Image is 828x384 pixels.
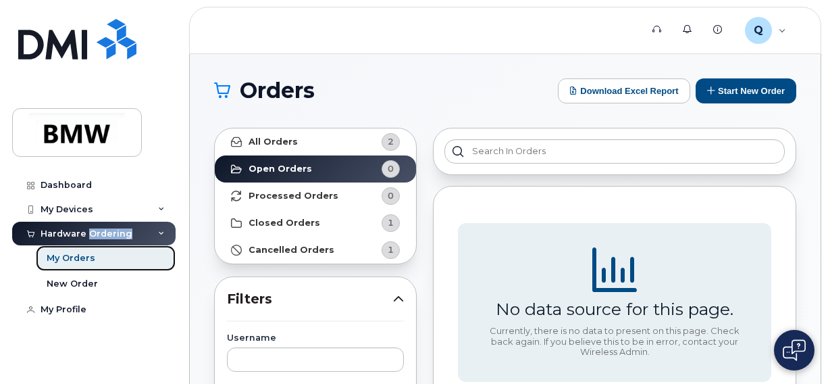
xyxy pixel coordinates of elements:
[388,189,394,202] span: 0
[249,137,298,147] strong: All Orders
[558,78,690,103] button: Download Excel Report
[388,216,394,229] span: 1
[249,245,334,256] strong: Cancelled Orders
[388,162,394,175] span: 0
[482,326,747,358] div: Currently, there is no data to present on this page. Check back again. If you believe this to be ...
[388,135,394,148] span: 2
[388,243,394,256] span: 1
[496,299,733,319] div: No data source for this page.
[240,80,315,101] span: Orders
[249,164,312,174] strong: Open Orders
[215,155,416,183] a: Open Orders0
[227,289,393,309] span: Filters
[444,139,785,164] input: Search in orders
[249,218,320,229] strong: Closed Orders
[215,210,416,237] a: Closed Orders1
[215,183,416,210] a: Processed Orders0
[215,237,416,264] a: Cancelled Orders1
[227,334,404,343] label: Username
[783,339,806,361] img: Open chat
[215,128,416,155] a: All Orders2
[249,191,338,201] strong: Processed Orders
[696,78,796,103] button: Start New Order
